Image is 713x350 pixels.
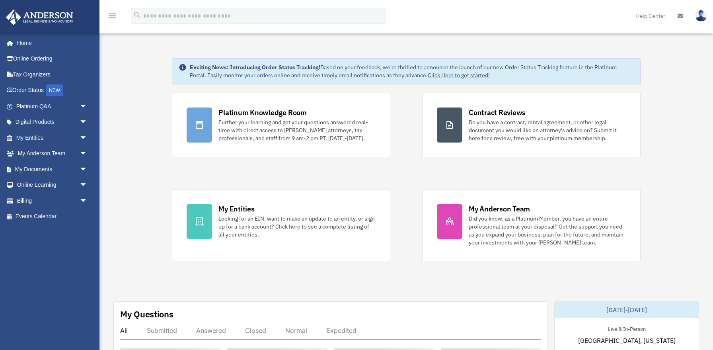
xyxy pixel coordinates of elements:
div: All [120,327,128,334]
div: Answered [196,327,226,334]
div: My Questions [120,308,173,320]
div: Based on your feedback, we're thrilled to announce the launch of our new Order Status Tracking fe... [190,63,634,79]
a: Events Calendar [6,209,99,225]
span: arrow_drop_down [80,130,95,146]
div: NEW [46,84,63,96]
a: My Anderson Team Did you know, as a Platinum Member, you have an entire professional team at your... [422,189,641,261]
div: Do you have a contract, rental agreement, or other legal document you would like an attorney's ad... [469,118,626,142]
a: My Entities Looking for an EIN, want to make an update to an entity, or sign up for a bank accoun... [172,189,390,261]
img: User Pic [695,10,707,22]
div: My Entities [218,204,254,214]
div: Did you know, as a Platinum Member, you have an entire professional team at your disposal? Get th... [469,215,626,246]
span: arrow_drop_down [80,146,95,162]
div: My Anderson Team [469,204,530,214]
a: Platinum Q&Aarrow_drop_down [6,98,99,114]
span: [GEOGRAPHIC_DATA], [US_STATE] [578,336,676,345]
a: Order StatusNEW [6,82,99,99]
strong: Exciting News: Introducing Order Status Tracking! [190,64,320,71]
div: Expedited [326,327,356,334]
a: menu [107,14,117,21]
div: Contract Reviews [469,108,526,117]
div: Normal [285,327,307,334]
a: My Entitiesarrow_drop_down [6,130,99,146]
div: [DATE]-[DATE] [555,302,699,318]
a: Online Ordering [6,51,99,67]
span: arrow_drop_down [80,98,95,115]
i: menu [107,11,117,21]
a: Click Here to get started! [428,72,490,79]
a: Platinum Knowledge Room Further your learning and get your questions answered real-time with dire... [172,93,390,157]
div: Closed [245,327,266,334]
a: My Anderson Teamarrow_drop_down [6,146,99,162]
a: My Documentsarrow_drop_down [6,161,99,177]
div: Looking for an EIN, want to make an update to an entity, or sign up for a bank account? Click her... [218,215,376,239]
div: Live & In-Person [602,324,652,332]
span: arrow_drop_down [80,193,95,209]
a: Online Learningarrow_drop_down [6,177,99,193]
div: Platinum Knowledge Room [218,108,307,117]
span: arrow_drop_down [80,161,95,178]
a: Tax Organizers [6,66,99,82]
span: arrow_drop_down [80,114,95,131]
span: arrow_drop_down [80,177,95,194]
a: Contract Reviews Do you have a contract, rental agreement, or other legal document you would like... [422,93,641,157]
div: Submitted [147,327,177,334]
a: Digital Productsarrow_drop_down [6,114,99,130]
a: Home [6,35,95,51]
i: search [133,11,142,20]
div: Further your learning and get your questions answered real-time with direct access to [PERSON_NAM... [218,118,376,142]
a: Billingarrow_drop_down [6,193,99,209]
img: Anderson Advisors Platinum Portal [4,10,76,25]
